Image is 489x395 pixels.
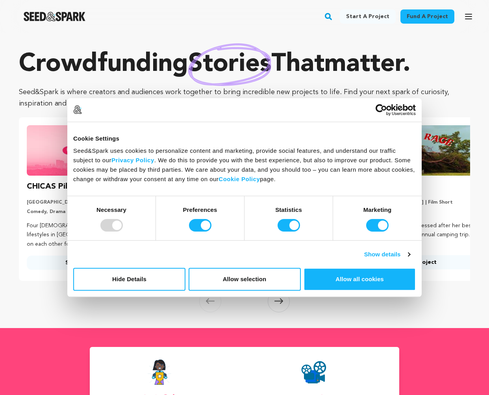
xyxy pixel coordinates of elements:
[73,146,416,184] div: Seed&Spark uses cookies to personalize content and marketing, provide social features, and unders...
[301,360,326,385] img: Seed&Spark Projects Created Icon
[73,268,185,291] button: Hide Details
[363,206,392,213] strong: Marketing
[188,43,271,86] img: hand sketched image
[27,221,161,249] p: Four [DEMOGRAPHIC_DATA]’s live four different lifestyles in [GEOGRAPHIC_DATA] - they must rely on...
[364,250,410,259] a: Show details
[73,105,82,114] img: logo
[27,180,76,193] h3: CHICAS Pilot
[219,176,260,182] a: Cookie Policy
[27,199,161,206] p: [GEOGRAPHIC_DATA], [US_STATE] | Series
[19,87,470,109] p: Seed&Spark is where creators and audiences work together to bring incredible new projects to life...
[27,256,161,270] a: Support this project
[340,9,396,24] a: Start a project
[27,125,161,176] img: CHICAS Pilot image
[19,49,470,80] p: Crowdfunding that .
[183,206,217,213] strong: Preferences
[96,206,126,213] strong: Necessary
[347,104,416,116] a: Usercentrics Cookiebot - opens in a new window
[189,268,301,291] button: Allow selection
[147,360,172,385] img: Seed&Spark Success Rate Icon
[275,206,302,213] strong: Statistics
[24,12,85,21] a: Seed&Spark Homepage
[73,134,416,143] div: Cookie Settings
[324,52,403,77] span: matter
[111,157,154,163] a: Privacy Policy
[24,12,85,21] img: Seed&Spark Logo Dark Mode
[400,9,454,24] a: Fund a project
[304,268,416,291] button: Allow all cookies
[27,209,161,215] p: Comedy, Drama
